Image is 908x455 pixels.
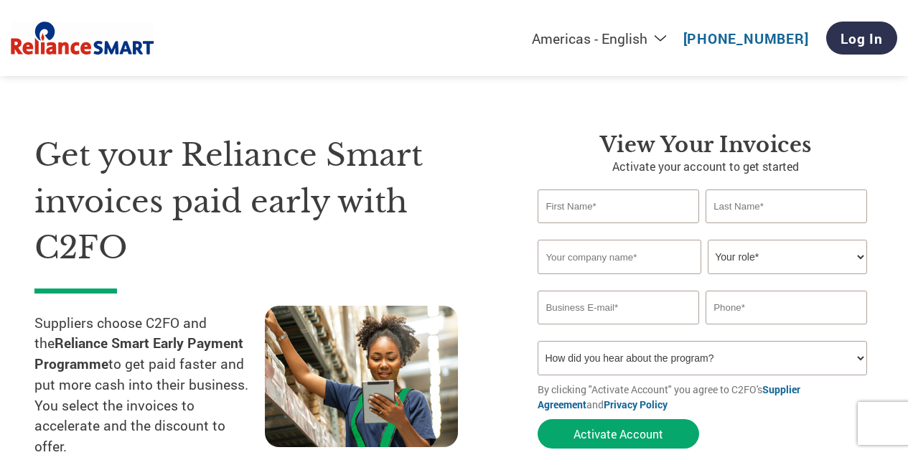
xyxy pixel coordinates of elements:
[265,306,458,447] img: supply chain worker
[538,132,874,158] h3: View your invoices
[11,19,154,58] img: Reliance Smart
[683,29,809,47] a: [PHONE_NUMBER]
[538,225,698,234] div: Invalid first name or first name is too long
[538,382,874,412] p: By clicking "Activate Account" you agree to C2FO's and
[708,240,866,274] select: Title/Role
[34,132,495,271] h1: Get your Reliance Smart invoices paid early with C2FO
[706,225,866,234] div: Invalid last name or last name is too long
[604,398,668,411] a: Privacy Policy
[538,189,698,223] input: First Name*
[706,291,866,324] input: Phone*
[538,326,698,335] div: Inavlid Email Address
[538,158,874,175] p: Activate your account to get started
[538,419,699,449] button: Activate Account
[538,383,800,411] a: Supplier Agreement
[538,240,701,274] input: Your company name*
[706,326,866,335] div: Inavlid Phone Number
[706,189,866,223] input: Last Name*
[826,22,897,55] a: Log In
[538,276,866,285] div: Invalid company name or company name is too long
[538,291,698,324] input: Invalid Email format
[34,334,243,372] strong: Reliance Smart Early Payment Programme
